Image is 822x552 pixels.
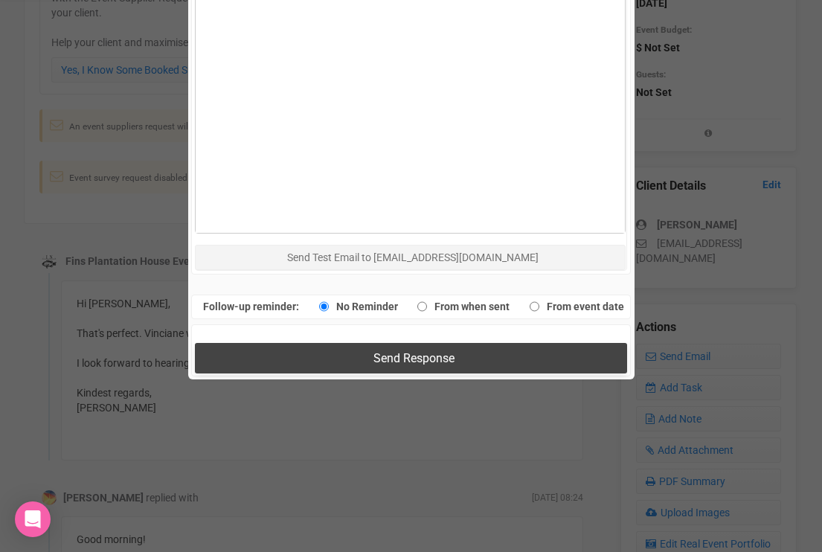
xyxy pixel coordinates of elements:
[522,296,624,317] label: From event date
[15,501,51,537] div: Open Intercom Messenger
[287,251,539,263] span: Send Test Email to [EMAIL_ADDRESS][DOMAIN_NAME]
[312,296,398,317] label: No Reminder
[373,351,455,365] span: Send Response
[410,296,510,317] label: From when sent
[203,296,299,317] label: Follow-up reminder:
